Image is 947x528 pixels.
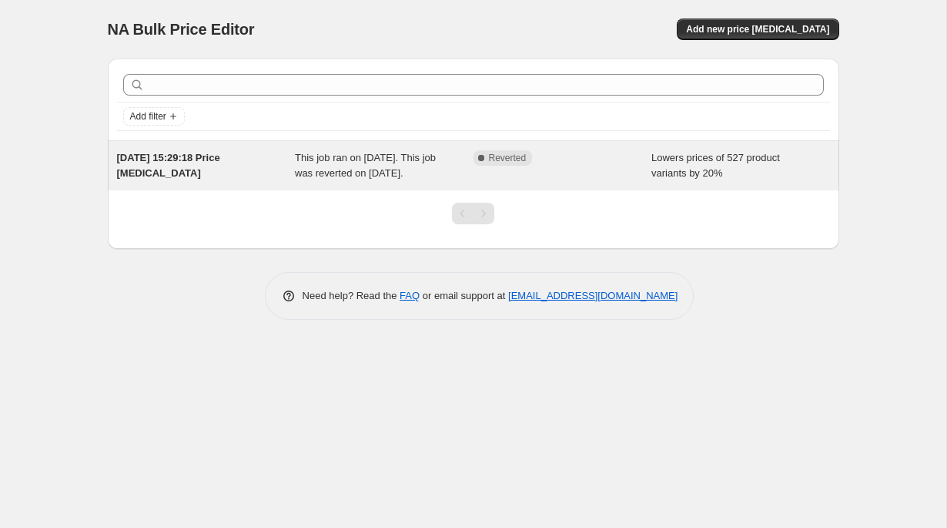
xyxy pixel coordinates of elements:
[452,203,494,224] nav: Pagination
[677,18,838,40] button: Add new price [MEDICAL_DATA]
[686,23,829,35] span: Add new price [MEDICAL_DATA]
[123,107,185,126] button: Add filter
[303,290,400,301] span: Need help? Read the
[108,21,255,38] span: NA Bulk Price Editor
[508,290,678,301] a: [EMAIL_ADDRESS][DOMAIN_NAME]
[295,152,436,179] span: This job ran on [DATE]. This job was reverted on [DATE].
[117,152,220,179] span: [DATE] 15:29:18 Price [MEDICAL_DATA]
[489,152,527,164] span: Reverted
[420,290,508,301] span: or email support at
[130,110,166,123] span: Add filter
[651,152,780,179] span: Lowers prices of 527 product variants by 20%
[400,290,420,301] a: FAQ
